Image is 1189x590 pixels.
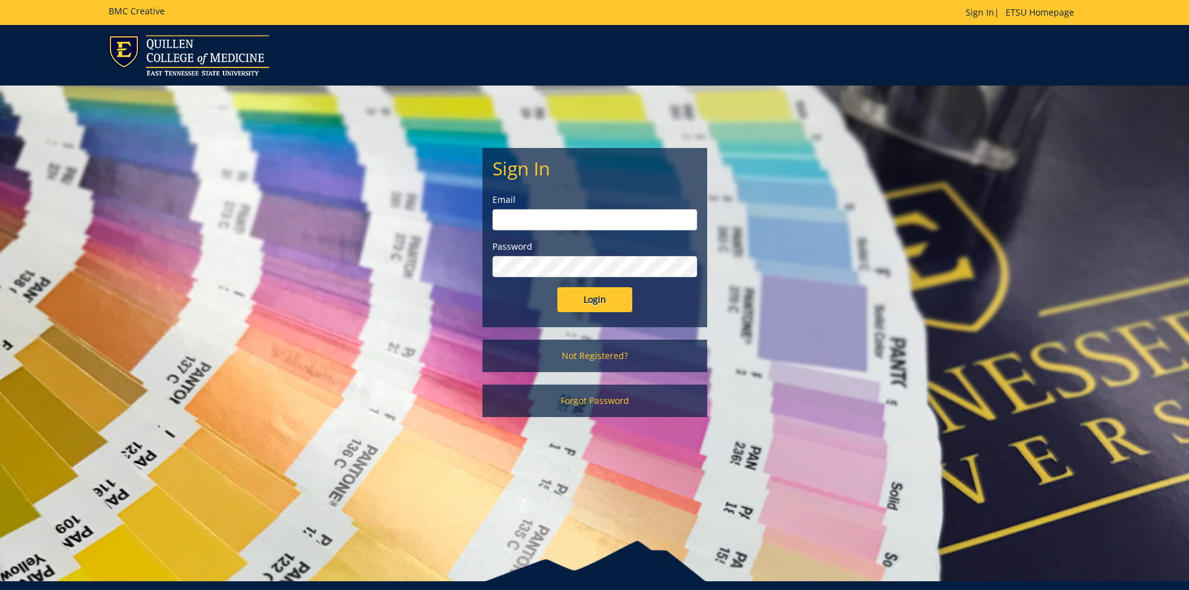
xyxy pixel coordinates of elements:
input: Login [557,287,632,312]
a: Sign In [966,6,994,18]
p: | [966,6,1080,19]
h2: Sign In [492,158,697,179]
a: Not Registered? [482,340,707,372]
a: ETSU Homepage [999,6,1080,18]
label: Email [492,194,697,206]
img: ETSU logo [109,35,269,76]
a: Forgot Password [482,385,707,417]
h5: BMC Creative [109,6,165,16]
label: Password [492,240,697,253]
